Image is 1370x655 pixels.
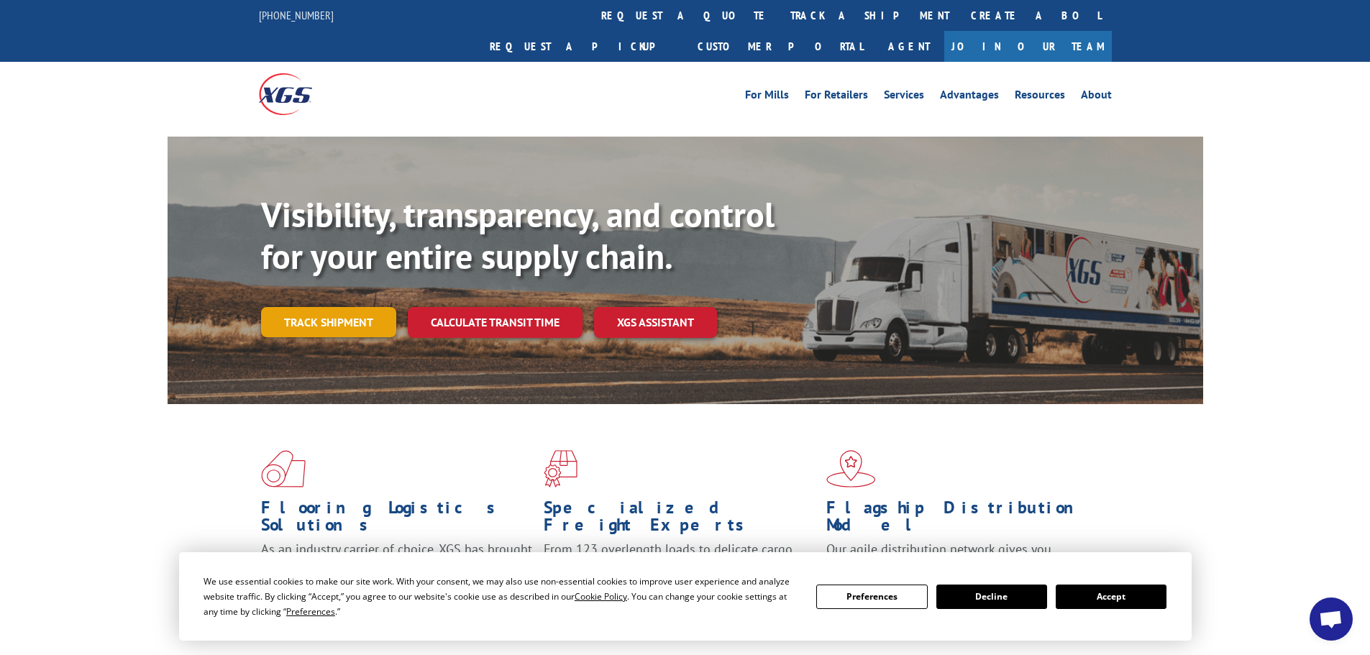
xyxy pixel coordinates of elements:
div: Cookie Consent Prompt [179,552,1192,641]
a: Request a pickup [479,31,687,62]
h1: Flagship Distribution Model [826,499,1098,541]
div: We use essential cookies to make our site work. With your consent, we may also use non-essential ... [204,574,799,619]
span: Preferences [286,605,335,618]
img: xgs-icon-focused-on-flooring-red [544,450,577,487]
a: About [1081,89,1112,105]
span: As an industry carrier of choice, XGS has brought innovation and dedication to flooring logistics... [261,541,532,592]
a: Resources [1015,89,1065,105]
h1: Specialized Freight Experts [544,499,816,541]
a: XGS ASSISTANT [594,307,717,338]
img: xgs-icon-flagship-distribution-model-red [826,450,876,487]
img: xgs-icon-total-supply-chain-intelligence-red [261,450,306,487]
span: Cookie Policy [575,590,627,603]
a: For Mills [745,89,789,105]
a: Calculate transit time [408,307,583,338]
a: Services [884,89,924,105]
a: Join Our Team [944,31,1112,62]
a: Track shipment [261,307,396,337]
a: Customer Portal [687,31,874,62]
p: From 123 overlength loads to delicate cargo, our experienced staff knows the best way to move you... [544,541,816,605]
button: Preferences [816,585,927,609]
a: For Retailers [805,89,868,105]
div: Open chat [1310,597,1353,641]
a: [PHONE_NUMBER] [259,8,334,22]
b: Visibility, transparency, and control for your entire supply chain. [261,192,775,278]
button: Accept [1056,585,1166,609]
a: Advantages [940,89,999,105]
button: Decline [936,585,1047,609]
span: Our agile distribution network gives you nationwide inventory management on demand. [826,541,1091,574]
a: Agent [874,31,944,62]
h1: Flooring Logistics Solutions [261,499,533,541]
